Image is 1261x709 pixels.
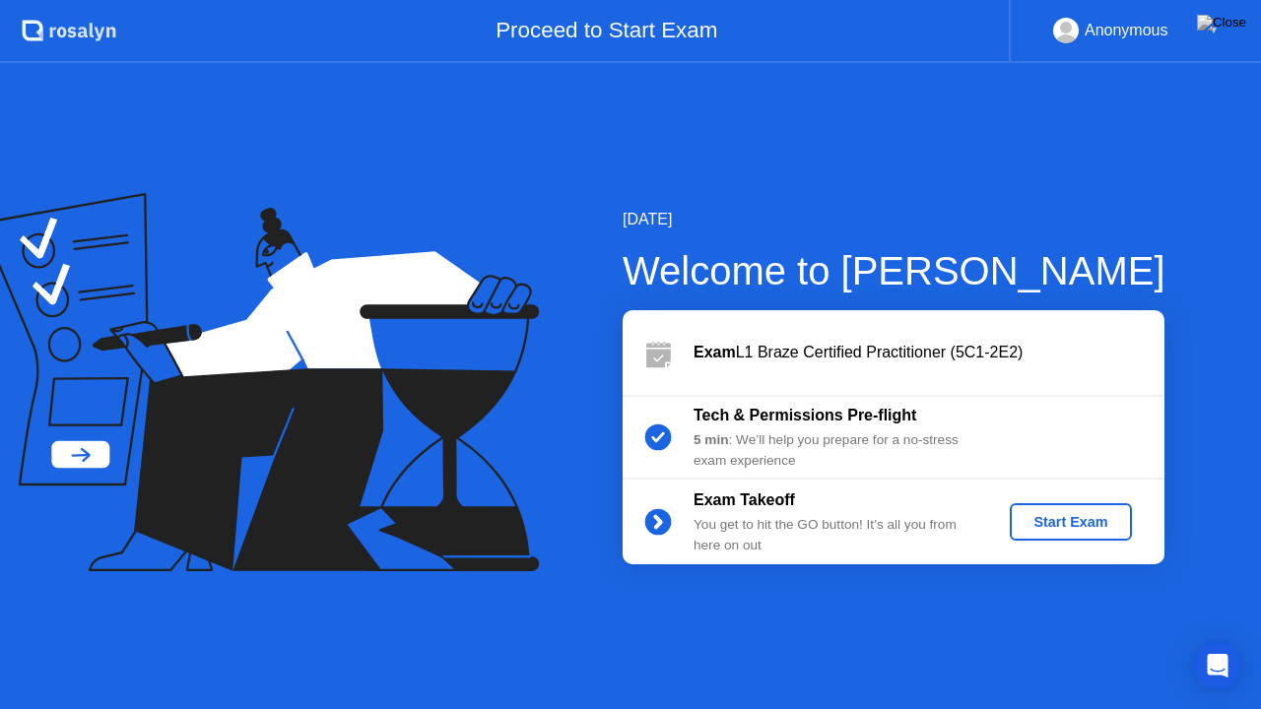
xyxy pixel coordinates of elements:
[694,407,916,423] b: Tech & Permissions Pre-flight
[694,432,729,447] b: 5 min
[1085,18,1168,43] div: Anonymous
[623,241,1165,300] div: Welcome to [PERSON_NAME]
[694,491,795,508] b: Exam Takeoff
[694,515,977,555] div: You get to hit the GO button! It’s all you from here on out
[1010,503,1131,541] button: Start Exam
[694,430,977,471] div: : We’ll help you prepare for a no-stress exam experience
[1194,642,1241,689] div: Open Intercom Messenger
[1018,514,1123,530] div: Start Exam
[694,344,736,360] b: Exam
[694,341,1164,364] div: L1 Braze Certified Practitioner (5C1-2E2)
[1197,15,1246,31] img: Close
[623,208,1165,231] div: [DATE]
